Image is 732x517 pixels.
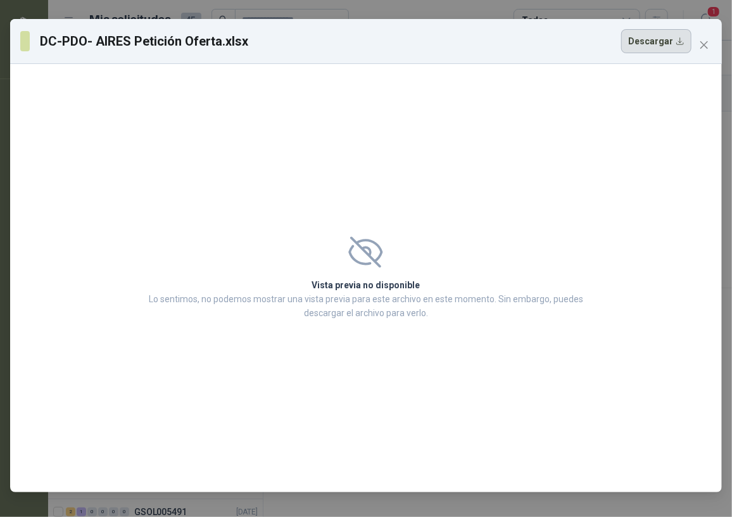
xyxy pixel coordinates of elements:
button: Close [694,35,714,55]
button: Descargar [621,29,691,53]
p: Lo sentimos, no podemos mostrar una vista previa para este archivo en este momento. Sin embargo, ... [145,292,587,320]
h3: DC-PDO- AIRES Petición Oferta.xlsx [40,32,249,51]
h2: Vista previa no disponible [145,278,587,292]
span: close [699,40,709,50]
